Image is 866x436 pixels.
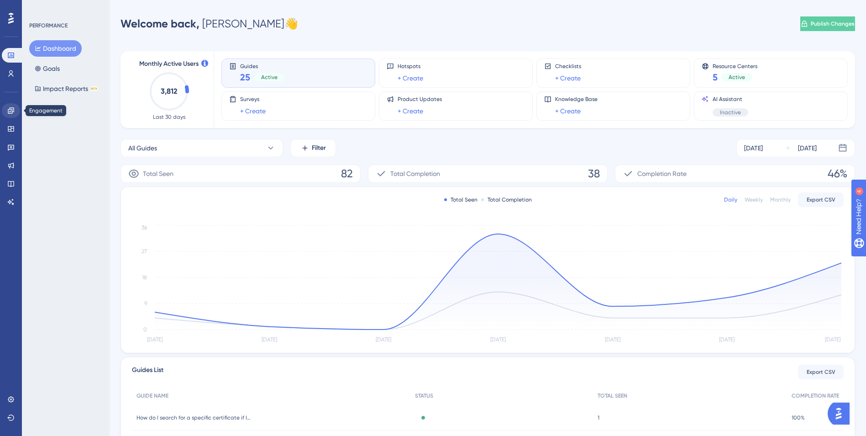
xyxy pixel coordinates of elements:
[136,414,251,421] span: How do I search for a specific certificate if I know the product Model Number ?
[713,63,757,69] span: Resource Centers
[29,22,68,29] div: PERFORMANCE
[720,109,741,116] span: Inactive
[811,20,855,27] span: Publish Changes
[745,196,763,203] div: Weekly
[22,2,58,13] span: Need Help?
[415,392,433,399] span: STATUS
[132,365,163,379] span: Guides List
[398,106,423,117] a: + Create
[807,368,835,376] span: Export CSV
[398,63,423,70] span: Hotspots
[121,139,283,157] button: All Guides
[136,392,168,399] span: GUIDE NAME
[144,300,147,307] tspan: 9
[261,74,278,81] span: Active
[398,73,423,84] a: + Create
[240,63,285,69] span: Guides
[142,248,147,255] tspan: 27
[29,40,82,57] button: Dashboard
[792,414,805,421] span: 100%
[800,16,855,31] button: Publish Changes
[143,168,173,179] span: Total Seen
[598,414,599,421] span: 1
[555,73,581,84] a: + Create
[719,336,735,343] tspan: [DATE]
[724,196,737,203] div: Daily
[828,166,847,181] span: 46%
[713,96,748,103] span: AI Assistant
[555,96,598,103] span: Knowledge Base
[121,16,298,31] div: [PERSON_NAME] 👋
[147,336,163,343] tspan: [DATE]
[376,336,391,343] tspan: [DATE]
[142,224,147,231] tspan: 36
[798,143,817,154] div: [DATE]
[770,196,791,203] div: Monthly
[139,58,199,69] span: Monthly Active Users
[262,336,277,343] tspan: [DATE]
[713,71,718,84] span: 5
[390,168,440,179] span: Total Completion
[490,336,506,343] tspan: [DATE]
[161,87,177,96] text: 3,812
[63,5,66,12] div: 4
[729,74,745,81] span: Active
[807,196,835,203] span: Export CSV
[588,166,600,181] span: 38
[29,80,104,97] button: Impact ReportsBETA
[555,106,581,117] a: + Create
[792,392,839,399] span: COMPLETION RATE
[142,274,147,281] tspan: 18
[444,196,478,203] div: Total Seen
[481,196,532,203] div: Total Completion
[744,143,763,154] div: [DATE]
[121,17,199,30] span: Welcome back,
[128,143,157,154] span: All Guides
[798,365,844,379] button: Export CSV
[798,192,844,207] button: Export CSV
[825,336,840,343] tspan: [DATE]
[240,96,266,103] span: Surveys
[555,63,581,70] span: Checklists
[29,60,65,77] button: Goals
[90,86,98,91] div: BETA
[240,106,266,117] a: + Create
[290,139,336,157] button: Filter
[312,143,326,154] span: Filter
[398,96,442,103] span: Product Updates
[828,400,855,427] iframe: UserGuiding AI Assistant Launcher
[598,392,627,399] span: TOTAL SEEN
[605,336,620,343] tspan: [DATE]
[240,71,250,84] span: 25
[143,326,147,333] tspan: 0
[153,113,185,121] span: Last 30 days
[637,168,687,179] span: Completion Rate
[341,166,353,181] span: 82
